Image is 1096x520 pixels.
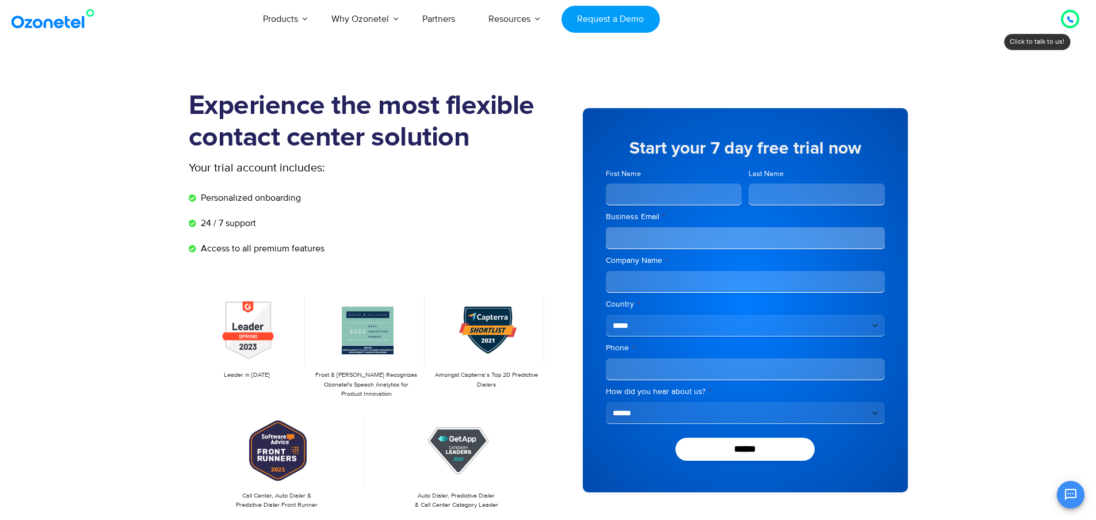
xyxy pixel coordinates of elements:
[606,140,885,157] h5: Start your 7 day free trial now
[189,90,548,154] h1: Experience the most flexible contact center solution
[749,169,885,179] label: Last Name
[189,159,462,177] p: Your trial account includes:
[198,191,301,205] span: Personalized onboarding
[606,255,885,266] label: Company Name
[606,386,885,397] label: How did you hear about us?
[374,491,539,510] p: Auto Dialer, Predictive Dialer & Call Center Category Leader
[606,299,885,310] label: Country
[606,169,742,179] label: First Name
[434,370,539,389] p: Amongst Capterra’s Top 20 Predictive Dialers
[198,216,256,230] span: 24 / 7 support
[194,491,360,510] p: Call Center, Auto Dialer & Predictive Dialer Front Runner
[606,211,885,223] label: Business Email
[194,370,299,380] p: Leader in [DATE]
[314,370,419,399] p: Frost & [PERSON_NAME] Recognizes Ozonetel's Speech Analytics for Product Innovation
[562,6,660,33] a: Request a Demo
[1057,481,1084,508] button: Open chat
[606,342,885,354] label: Phone
[198,242,324,255] span: Access to all premium features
